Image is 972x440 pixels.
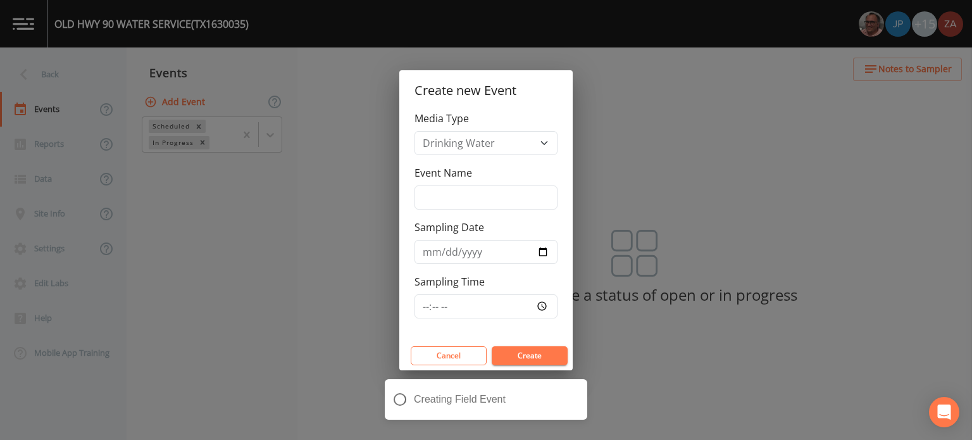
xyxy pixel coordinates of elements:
[414,111,469,126] label: Media Type
[414,165,472,180] label: Event Name
[411,346,487,365] button: Cancel
[414,274,485,289] label: Sampling Time
[492,346,568,365] button: Create
[385,379,587,420] div: Creating Field Event
[414,220,484,235] label: Sampling Date
[399,70,573,111] h2: Create new Event
[929,397,959,427] div: Open Intercom Messenger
